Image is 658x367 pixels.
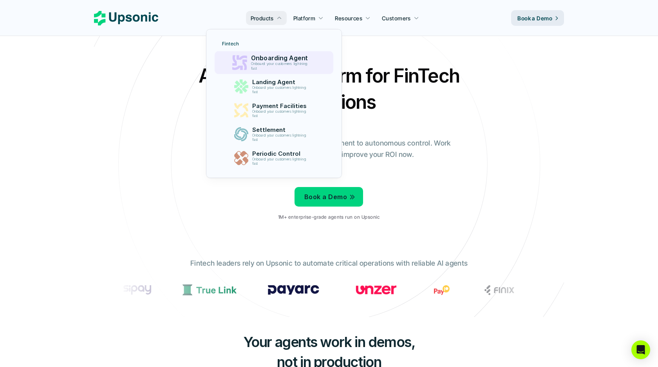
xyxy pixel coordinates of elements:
p: Onboard your customers lightning fast [252,133,309,142]
a: Onboarding AgentOnboard your customers lightning fast [214,51,333,74]
a: Landing AgentOnboard your customers lightning fast [217,76,331,97]
p: Book a Demo [517,14,552,22]
p: Onboard your customers lightning fast [252,110,309,118]
p: Fintech [222,41,239,47]
a: Payment FacilitiesOnboard your customers lightning fast [217,99,331,121]
p: Landing Agent [252,79,310,86]
a: SettlementOnboard your customers lightning fast [217,123,331,145]
a: Periodic ControlOnboard your customers lightning fast [217,147,331,169]
div: Open Intercom Messenger [631,340,650,359]
p: 1M+ enterprise-grade agents run on Upsonic [278,214,380,220]
p: Onboard your customers lightning fast [251,62,311,71]
p: From onboarding to compliance to settlement to autonomous control. Work with %82 more efficiency ... [202,138,456,160]
span: Your agents work in demos, [243,333,415,351]
p: Periodic Control [252,150,310,157]
h2: Agentic AI Platform for FinTech Operations [192,63,466,115]
p: Resources [335,14,362,22]
p: Products [251,14,274,22]
p: Onboard your customers lightning fast [252,157,309,166]
p: Book a Demo [304,191,347,203]
p: Payment Facilities [252,103,310,110]
a: Book a Demo [295,187,363,207]
a: Book a Demo [511,10,564,26]
p: Platform [293,14,315,22]
a: Products [246,11,287,25]
p: Onboard your customers lightning fast [252,86,309,94]
p: Customers [382,14,411,22]
p: Fintech leaders rely on Upsonic to automate critical operations with reliable AI agents [190,258,468,269]
p: Onboarding Agent [251,54,311,62]
p: Settlement [252,126,310,133]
